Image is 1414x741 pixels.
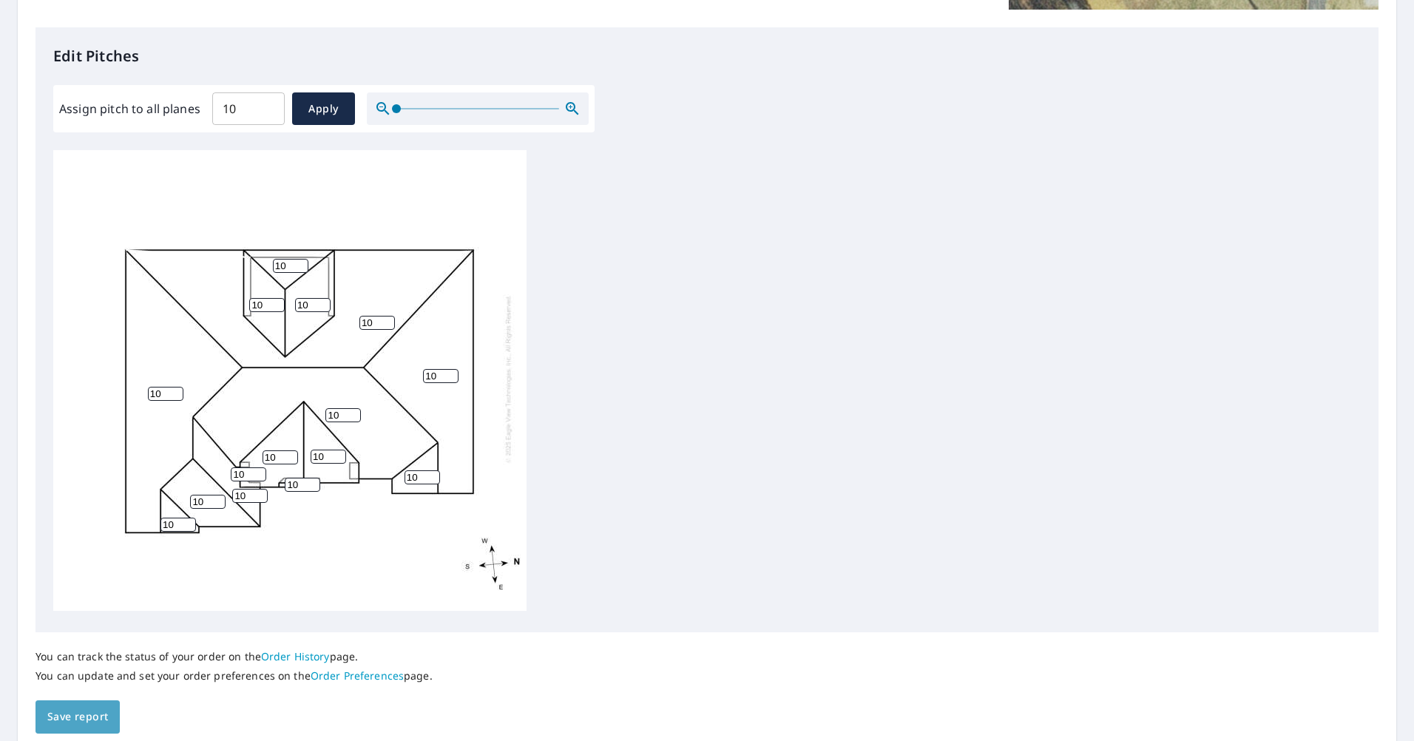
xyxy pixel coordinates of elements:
[311,669,404,683] a: Order Preferences
[304,100,343,118] span: Apply
[53,45,1361,67] p: Edit Pitches
[212,88,285,129] input: 00.0
[47,708,108,726] span: Save report
[292,92,355,125] button: Apply
[59,100,200,118] label: Assign pitch to all planes
[35,700,120,734] button: Save report
[261,649,330,663] a: Order History
[35,669,433,683] p: You can update and set your order preferences on the page.
[35,650,433,663] p: You can track the status of your order on the page.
